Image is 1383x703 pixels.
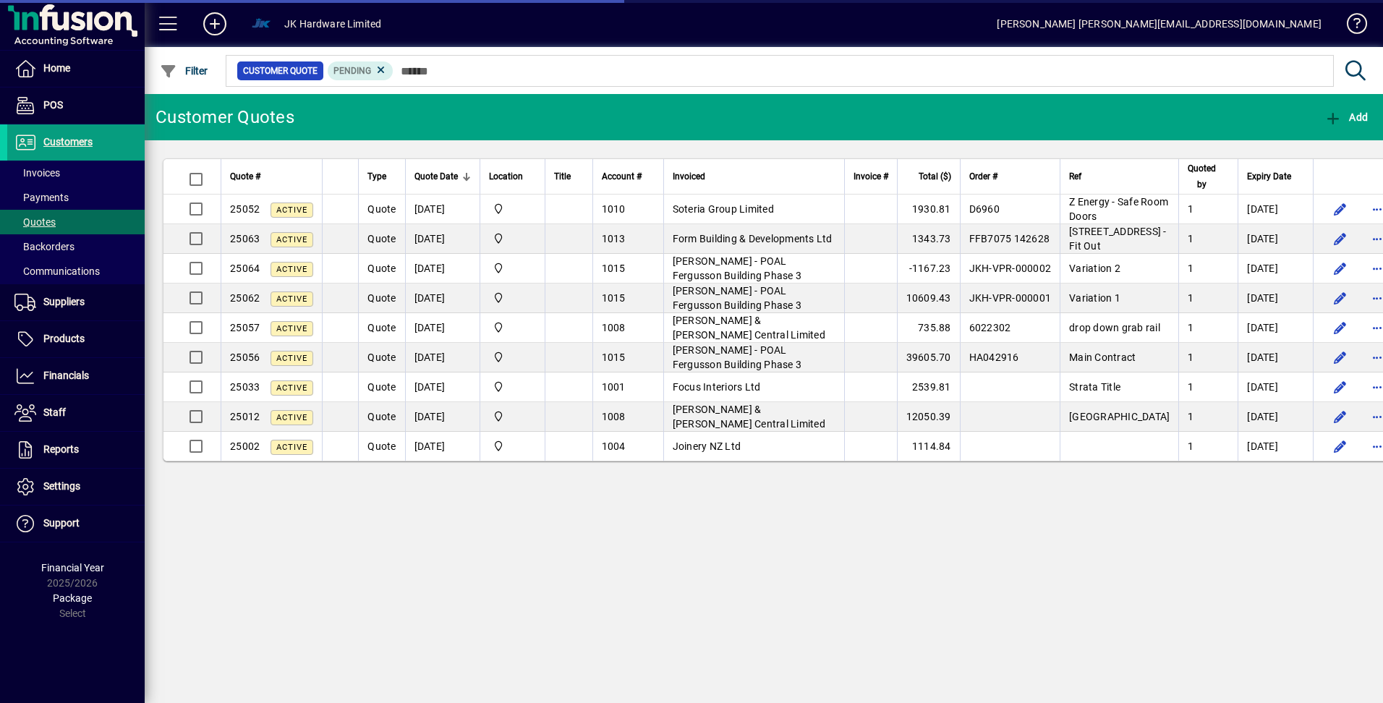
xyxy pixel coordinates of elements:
span: 1 [1188,292,1193,304]
span: Soteria Group Limited [673,203,774,215]
span: Variation 1 [1069,292,1120,304]
span: Active [276,383,307,393]
span: Quote [367,203,396,215]
td: -1167.23 [897,254,960,284]
a: Communications [7,259,145,284]
span: [PERSON_NAME] - POAL Fergusson Building Phase 3 [673,344,802,370]
button: Edit [1328,286,1351,310]
a: Invoices [7,161,145,185]
a: Products [7,321,145,357]
button: Edit [1328,375,1351,399]
mat-chip: Pending Status: Pending [328,61,393,80]
span: JKH-VPR-000001 [969,292,1052,304]
span: Financials [43,370,89,381]
td: 1343.73 [897,224,960,254]
span: Customers [43,136,93,148]
button: Add [192,11,238,37]
span: Main Contract [1069,351,1136,363]
span: 25063 [230,233,260,244]
button: Edit [1328,227,1351,250]
span: 1 [1188,440,1193,452]
span: 1 [1188,322,1193,333]
span: Support [43,517,80,529]
span: Strata Title [1069,381,1120,393]
span: FFB7075 142628 [969,233,1050,244]
span: 1008 [602,322,626,333]
span: Invoiced [673,169,705,184]
span: Account # [602,169,642,184]
button: Edit [1328,435,1351,458]
td: [DATE] [1238,284,1313,313]
td: [DATE] [1238,224,1313,254]
span: Quote [367,292,396,304]
span: Quote [367,233,396,244]
span: Active [276,205,307,215]
a: Backorders [7,234,145,259]
span: Quote [367,263,396,274]
span: Title [554,169,571,184]
td: [DATE] [405,372,480,402]
span: [PERSON_NAME] - POAL Fergusson Building Phase 3 [673,285,802,311]
span: Total ($) [919,169,951,184]
span: Active [276,235,307,244]
div: Expiry Date [1247,169,1304,184]
td: 12050.39 [897,402,960,432]
span: [GEOGRAPHIC_DATA] [1069,411,1170,422]
div: Invoiced [673,169,835,184]
span: Invoice # [854,169,888,184]
button: Profile [238,11,284,37]
span: Ref [1069,169,1081,184]
span: Invoices [14,167,60,179]
span: Package [53,592,92,604]
div: Location [489,169,536,184]
td: [DATE] [1238,432,1313,461]
span: 1013 [602,233,626,244]
span: 1001 [602,381,626,393]
td: 2539.81 [897,372,960,402]
div: Order # [969,169,1052,184]
span: Backorders [14,241,75,252]
a: Suppliers [7,284,145,320]
span: HA042916 [969,351,1019,363]
span: 6022302 [969,322,1011,333]
td: [DATE] [1238,402,1313,432]
button: Add [1321,104,1371,130]
div: JK Hardware Limited [284,12,381,35]
td: [DATE] [405,224,480,254]
span: Quoted by [1188,161,1216,192]
span: Expiry Date [1247,169,1291,184]
a: Support [7,506,145,542]
span: 25064 [230,263,260,274]
span: POS [43,99,63,111]
span: Active [276,413,307,422]
span: drop down grab rail [1069,322,1160,333]
button: Filter [156,58,212,84]
span: Form Building & Developments Ltd [673,233,833,244]
span: 25012 [230,411,260,422]
td: [DATE] [405,402,480,432]
span: 25062 [230,292,260,304]
span: Products [43,333,85,344]
span: 25052 [230,203,260,215]
button: Edit [1328,346,1351,369]
span: 1 [1188,351,1193,363]
span: Type [367,169,386,184]
a: POS [7,88,145,124]
span: Quote [367,440,396,452]
span: Active [276,443,307,452]
span: Quotes [14,216,56,228]
span: [PERSON_NAME] - POAL Fergusson Building Phase 3 [673,255,802,281]
td: 735.88 [897,313,960,343]
span: Order # [969,169,997,184]
td: [DATE] [1238,372,1313,402]
span: Z Energy - Safe Room Doors [1069,196,1168,222]
span: Active [276,265,307,274]
td: [DATE] [1238,343,1313,372]
span: 1015 [602,351,626,363]
span: JKH-VPR-000002 [969,263,1052,274]
button: Edit [1328,405,1351,428]
span: 1 [1188,233,1193,244]
td: [DATE] [405,195,480,224]
div: Ref [1069,169,1170,184]
td: [DATE] [1238,254,1313,284]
